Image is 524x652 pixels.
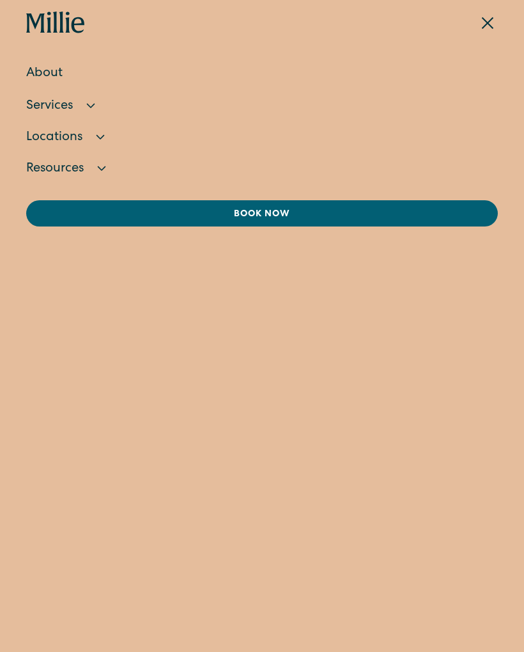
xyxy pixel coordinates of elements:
a: Book now [26,200,498,227]
div: Services [26,100,73,113]
a: home [26,12,85,35]
div: menu [472,8,498,38]
div: Book now [39,208,485,221]
div: Resources [26,155,498,184]
div: Resources [26,163,84,176]
div: Locations [26,131,82,145]
a: About [26,56,498,91]
div: Services [26,92,498,121]
div: Locations [26,123,498,152]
